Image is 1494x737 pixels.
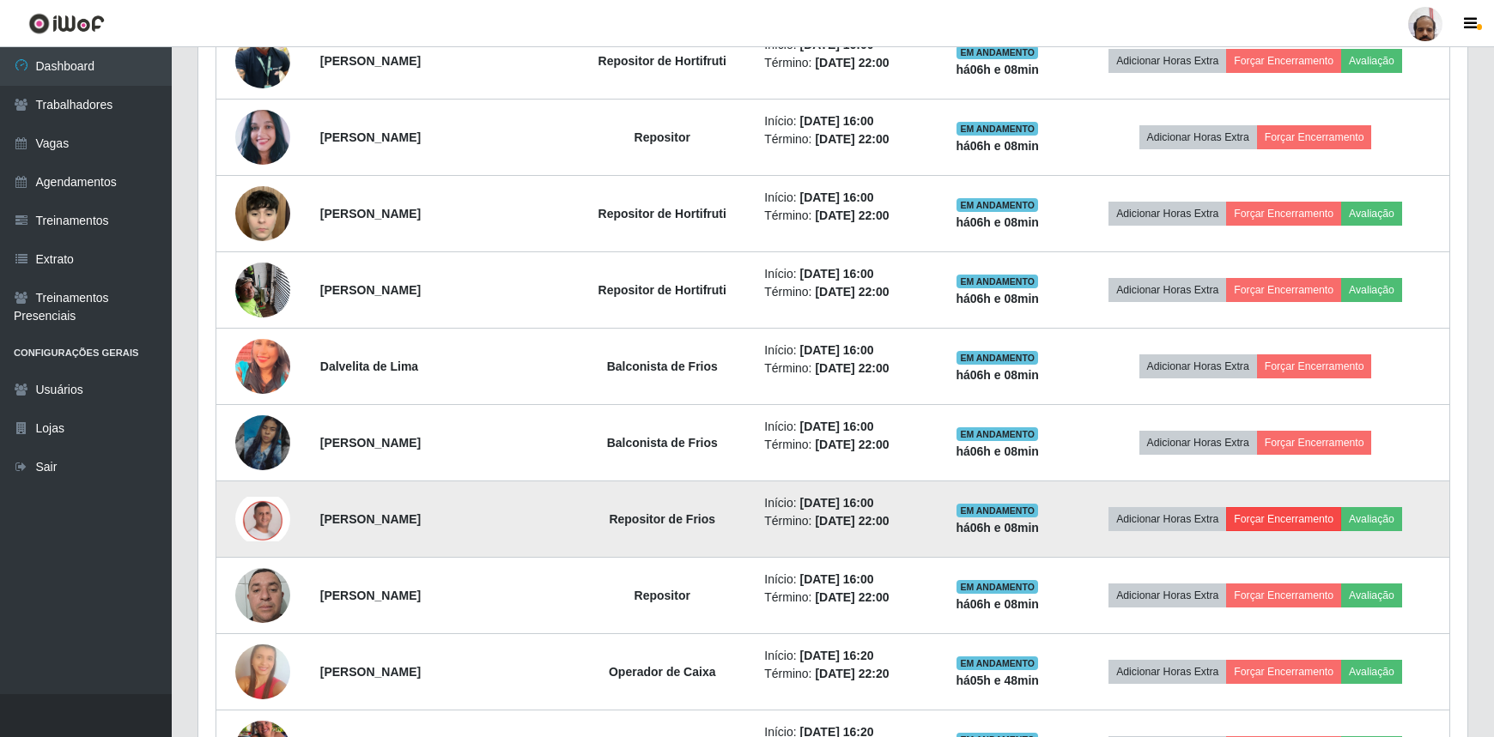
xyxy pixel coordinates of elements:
img: 1757518630972.jpeg [235,106,290,169]
time: [DATE] 16:00 [800,190,874,204]
button: Adicionar Horas Extra [1108,202,1226,226]
strong: há 06 h e 08 min [956,215,1039,229]
button: Forçar Encerramento [1226,278,1341,302]
strong: Dalvelita de Lima [320,359,418,373]
button: Avaliação [1341,583,1402,607]
img: 1757236208541.jpeg [235,631,290,714]
button: Adicionar Horas Extra [1139,125,1257,149]
strong: [PERSON_NAME] [320,589,421,602]
img: 1724708797477.jpeg [235,559,290,631]
img: 1751456560497.jpeg [235,172,290,257]
strong: há 06 h e 08 min [956,444,1039,458]
strong: Repositor de Hortifruti [598,283,726,297]
button: Forçar Encerramento [1226,583,1341,607]
button: Forçar Encerramento [1257,125,1372,149]
button: Forçar Encerramento [1226,507,1341,531]
time: [DATE] 22:00 [815,361,889,375]
button: Avaliação [1341,660,1402,684]
button: Adicionar Horas Extra [1139,431,1257,455]
li: Início: [764,112,923,130]
time: [DATE] 16:20 [800,649,874,662]
span: EM ANDAMENTO [957,275,1038,288]
li: Término: [764,359,923,378]
strong: [PERSON_NAME] [320,283,421,297]
span: EM ANDAMENTO [957,198,1038,212]
button: Adicionar Horas Extra [1108,278,1226,302]
span: EM ANDAMENTO [957,580,1038,594]
span: EM ANDAMENTO [957,656,1038,670]
li: Início: [764,571,923,589]
li: Término: [764,130,923,148]
strong: [PERSON_NAME] [320,130,421,144]
img: 1753657794780.jpeg [235,497,290,541]
li: Início: [764,265,923,283]
strong: [PERSON_NAME] [320,207,421,220]
time: [DATE] 16:00 [800,420,874,433]
button: Adicionar Horas Extra [1108,507,1226,531]
button: Adicionar Horas Extra [1139,354,1257,378]
time: [DATE] 22:00 [815,132,889,146]
time: [DATE] 16:00 [800,496,874,510]
li: Término: [764,512,923,530]
li: Término: [764,283,923,301]
li: Término: [764,54,923,72]
span: EM ANDAMENTO [957,45,1038,59]
span: EM ANDAMENTO [957,504,1038,517]
time: [DATE] 22:00 [815,438,889,451]
button: Forçar Encerramento [1226,202,1341,226]
button: Avaliação [1341,507,1402,531]
button: Forçar Encerramento [1257,354,1372,378]
li: Início: [764,418,923,436]
strong: Balconista de Frios [607,436,718,450]
li: Término: [764,665,923,683]
time: [DATE] 22:00 [815,56,889,69]
strong: Operador de Caixa [609,665,716,679]
strong: há 06 h e 08 min [956,521,1039,535]
time: [DATE] 22:00 [815,285,889,299]
strong: há 05 h e 48 min [956,674,1039,687]
li: Início: [764,494,923,512]
button: Avaliação [1341,278,1402,302]
button: Adicionar Horas Extra [1108,583,1226,607]
strong: Repositor de Hortifruti [598,54,726,68]
strong: há 06 h e 08 min [956,63,1039,76]
button: Forçar Encerramento [1257,431,1372,455]
time: [DATE] 22:00 [815,590,889,604]
time: [DATE] 16:00 [800,114,874,128]
strong: [PERSON_NAME] [320,54,421,68]
img: 1737380446877.jpeg [235,332,290,401]
span: EM ANDAMENTO [957,122,1038,136]
strong: [PERSON_NAME] [320,436,421,450]
button: Avaliação [1341,49,1402,73]
button: Adicionar Horas Extra [1108,660,1226,684]
time: [DATE] 16:00 [800,343,874,357]
button: Forçar Encerramento [1226,49,1341,73]
li: Início: [764,189,923,207]
strong: Repositor de Hortifruti [598,207,726,220]
li: Término: [764,207,923,225]
button: Avaliação [1341,202,1402,226]
button: Adicionar Horas Extra [1108,49,1226,73]
img: 1748993831406.jpeg [235,394,290,492]
strong: [PERSON_NAME] [320,512,421,526]
time: [DATE] 22:20 [815,667,889,680]
img: 1748279738294.jpeg [235,253,290,326]
strong: há 06 h e 08 min [956,368,1039,382]
li: Início: [764,647,923,665]
strong: Repositor de Frios [609,512,715,526]
time: [DATE] 22:00 [815,208,889,222]
strong: Repositor [635,130,690,144]
strong: há 06 h e 08 min [956,292,1039,305]
li: Início: [764,341,923,359]
time: [DATE] 16:00 [800,267,874,281]
span: EM ANDAMENTO [957,427,1038,441]
strong: Balconista de Frios [607,359,718,373]
time: [DATE] 22:00 [815,514,889,528]
strong: Repositor [635,589,690,602]
img: CoreUI Logo [28,13,105,34]
strong: [PERSON_NAME] [320,665,421,679]
span: EM ANDAMENTO [957,351,1038,365]
li: Término: [764,436,923,454]
li: Término: [764,589,923,607]
strong: há 06 h e 08 min [956,139,1039,153]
